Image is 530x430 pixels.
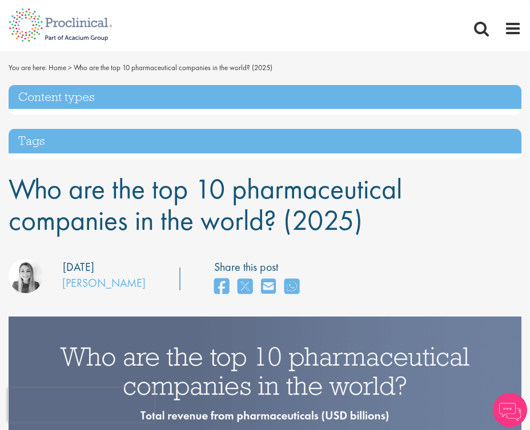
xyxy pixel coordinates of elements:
[9,259,43,293] img: Hannah Burke
[9,85,521,109] h3: Content types
[284,275,299,299] a: share on whats app
[493,393,527,427] img: Chatbot
[62,275,146,290] a: [PERSON_NAME]
[74,63,272,72] span: Who are the top 10 pharmaceutical companies in the world? (2025)
[238,275,252,299] a: share on twitter
[63,259,94,275] div: [DATE]
[214,275,229,299] a: share on facebook
[214,259,305,275] label: Share this post
[8,388,154,422] iframe: reCAPTCHA
[9,129,521,153] h3: Tags
[9,171,402,238] span: Who are the top 10 pharmaceutical companies in the world? (2025)
[261,275,276,299] a: share on email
